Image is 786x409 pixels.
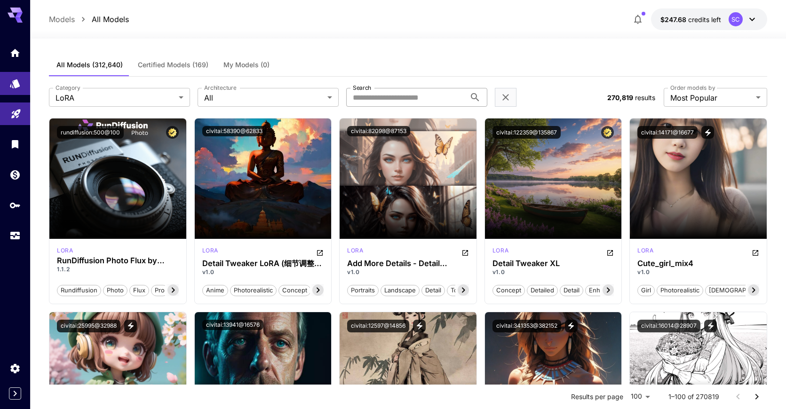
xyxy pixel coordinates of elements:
button: enhancer [585,284,620,296]
div: SC [729,12,743,26]
p: v1.0 [347,268,469,276]
button: View trigger words [413,320,426,332]
label: Architecture [204,84,236,92]
div: SD 1.5 [202,246,218,258]
label: Order models by [670,84,715,92]
button: civitai:12597@14856 [347,320,409,332]
button: rundiffusion [57,284,101,296]
button: concept [278,284,311,296]
button: detail [421,284,445,296]
p: lora [57,246,73,255]
button: civitai:82098@87153 [347,126,410,136]
span: detailed [527,286,557,295]
button: photorealistic [230,284,277,296]
button: rundiffusion:500@100 [57,126,124,139]
button: Open in CivitAI [316,246,324,258]
button: landscape [381,284,420,296]
label: Search [353,84,371,92]
button: [DEMOGRAPHIC_DATA] [705,284,781,296]
button: photo [103,284,127,296]
p: v1.0 [637,268,759,276]
span: pro [151,286,168,295]
p: lora [347,246,363,255]
div: Settings [9,362,21,374]
button: girl [637,284,655,296]
h3: Detail Tweaker XL [492,259,614,268]
button: Expand sidebar [9,387,21,400]
span: concept [279,286,310,295]
span: rundiffusion [57,286,101,295]
button: anime [202,284,228,296]
p: v1.0 [492,268,614,276]
h3: Detail Tweaker LoRA (细节调整LoRA) [202,259,324,268]
p: Results per page [571,392,623,401]
h3: Cute_girl_mix4 [637,259,759,268]
button: civitai:16014@28907 [637,320,700,332]
button: Clear filters (1) [500,92,511,103]
button: civitai:122359@135867 [492,126,561,139]
span: $247.68 [660,16,688,24]
div: Playground [10,105,22,117]
span: landscape [381,286,419,295]
h3: RunDiffusion Photo Flux by RunDiffusion [57,256,179,265]
span: flux [130,286,149,295]
button: photorealistic [657,284,703,296]
button: View trigger words [565,320,578,332]
span: Most Popular [670,92,752,103]
div: FLUX.1 D [57,246,73,255]
span: detail [560,286,583,295]
div: Usage [9,230,21,242]
span: tool [447,286,466,295]
button: Open in CivitAI [752,246,759,258]
div: Home [9,47,21,59]
div: SDXL 1.0 [492,246,508,258]
div: 채팅 위젯 [739,364,786,409]
button: civitai:341353@382152 [492,320,561,332]
span: My Models (0) [223,61,270,69]
a: All Models [92,14,129,25]
span: All Models (312,640) [56,61,123,69]
span: anime [203,286,228,295]
button: Certified Model – Vetted for best performance and includes a commercial license. [601,126,614,139]
label: Category [56,84,80,92]
button: flux [129,284,149,296]
p: v1.0 [202,268,324,276]
button: Certified Model – Vetted for best performance and includes a commercial license. [166,126,179,139]
button: civitai:58390@62833 [202,126,266,136]
span: photorealistic [657,286,703,295]
button: civitai:25995@32988 [57,320,120,332]
button: concept [492,284,525,296]
span: concept [493,286,524,295]
h3: Add More Details - Detail Enhancer / Tweaker (细节调整) LoRA [347,259,469,268]
span: 270,819 [607,94,633,102]
button: pro [151,284,168,296]
span: photorealistic [230,286,276,295]
button: detail [560,284,583,296]
span: girl [638,286,654,295]
span: portraits [348,286,378,295]
span: enhancer [586,286,620,295]
div: Library [9,138,21,150]
p: lora [202,246,218,255]
button: portraits [347,284,379,296]
div: SD 1.5 [637,246,653,258]
div: Models [9,75,21,87]
button: Open in CivitAI [606,246,614,258]
p: 1.1.2 [57,265,179,274]
span: All [204,92,324,103]
span: photo [103,286,127,295]
button: tool [447,284,467,296]
span: credits left [688,16,721,24]
span: [DEMOGRAPHIC_DATA] [706,286,780,295]
iframe: Chat Widget [739,364,786,409]
div: Wallet [9,169,21,181]
p: Models [49,14,75,25]
button: civitai:13941@16576 [202,320,263,330]
button: View trigger words [124,320,137,332]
